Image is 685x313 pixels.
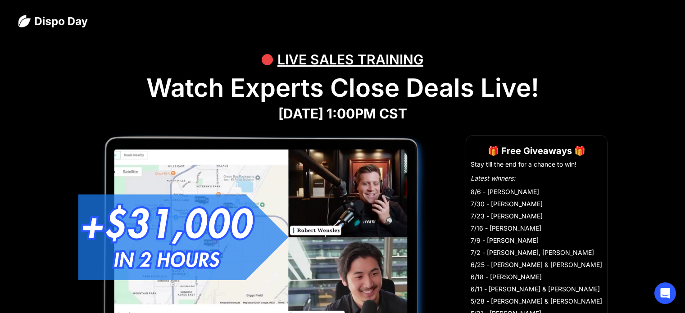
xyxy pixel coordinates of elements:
[18,73,667,103] h1: Watch Experts Close Deals Live!
[488,145,585,156] strong: 🎁 Free Giveaways 🎁
[278,105,407,122] strong: [DATE] 1:00PM CST
[277,46,423,73] div: LIVE SALES TRAINING
[471,160,603,169] li: Stay till the end for a chance to win!
[654,282,676,304] div: Open Intercom Messenger
[471,174,515,182] em: Latest winners:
